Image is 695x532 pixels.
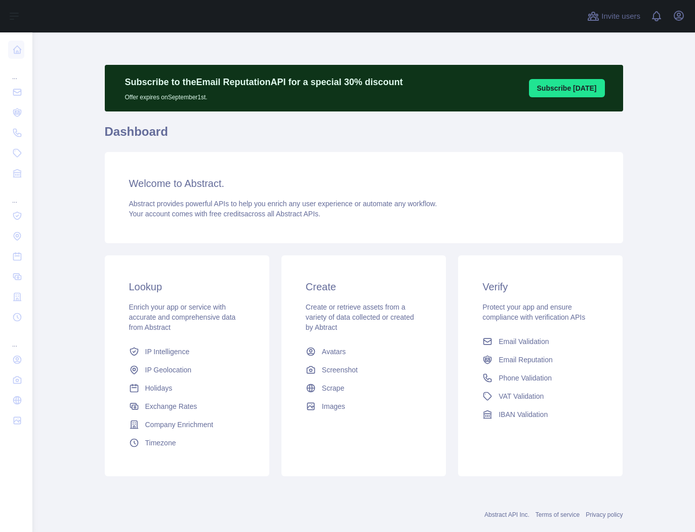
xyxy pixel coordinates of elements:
a: Email Reputation [478,351,602,369]
a: Scrape [302,379,426,397]
a: Images [302,397,426,415]
button: Invite users [585,8,642,24]
a: Abstract API Inc. [484,511,529,518]
a: Company Enrichment [125,415,249,434]
span: Protect your app and ensure compliance with verification APIs [482,303,585,321]
h3: Create [306,280,422,294]
span: Timezone [145,438,176,448]
a: Terms of service [536,511,580,518]
h3: Lookup [129,280,245,294]
a: Phone Validation [478,369,602,387]
span: Enrich your app or service with accurate and comprehensive data from Abstract [129,303,236,331]
span: Phone Validation [499,373,552,383]
span: Holidays [145,383,173,393]
span: VAT Validation [499,391,544,401]
span: Scrape [322,383,344,393]
a: Timezone [125,434,249,452]
a: Privacy policy [586,511,623,518]
h3: Welcome to Abstract. [129,176,599,191]
a: VAT Validation [478,387,602,405]
h3: Verify [482,280,598,294]
span: IBAN Validation [499,409,548,420]
a: Holidays [125,379,249,397]
a: Exchange Rates [125,397,249,415]
span: Email Validation [499,336,549,347]
a: IP Geolocation [125,361,249,379]
span: Screenshot [322,365,358,375]
a: IBAN Validation [478,405,602,424]
a: Avatars [302,343,426,361]
span: Email Reputation [499,355,553,365]
button: Subscribe [DATE] [529,79,605,97]
span: Avatars [322,347,346,357]
a: Email Validation [478,332,602,351]
span: Create or retrieve assets from a variety of data collected or created by Abtract [306,303,414,331]
span: Exchange Rates [145,401,197,411]
span: Invite users [601,11,640,22]
span: Images [322,401,345,411]
p: Subscribe to the Email Reputation API for a special 30 % discount [125,75,403,89]
a: IP Intelligence [125,343,249,361]
span: Your account comes with across all Abstract APIs. [129,210,320,218]
h1: Dashboard [105,124,623,148]
span: Abstract provides powerful APIs to help you enrich any user experience or automate any workflow. [129,200,437,208]
span: IP Intelligence [145,347,190,357]
a: Screenshot [302,361,426,379]
div: ... [8,328,24,349]
span: free credits [210,210,244,218]
span: Company Enrichment [145,420,214,430]
span: IP Geolocation [145,365,192,375]
div: ... [8,61,24,81]
div: ... [8,184,24,205]
p: Offer expires on September 1st. [125,89,403,101]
